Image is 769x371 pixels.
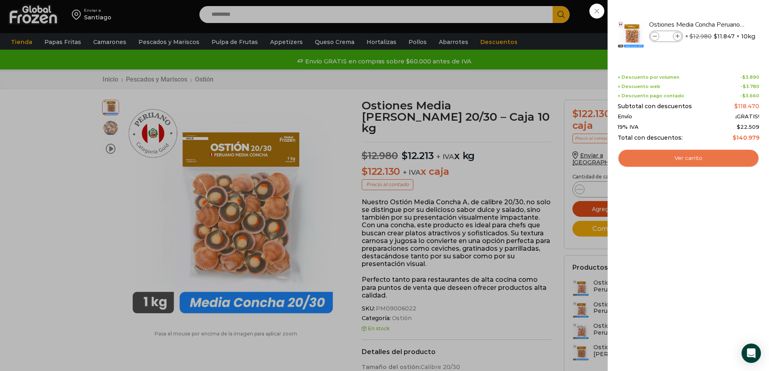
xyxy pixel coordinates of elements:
span: Envío [618,113,632,120]
bdi: 3.890 [742,74,759,80]
bdi: 3.780 [743,84,759,89]
bdi: 11.847 [714,32,735,40]
bdi: 140.979 [733,134,759,141]
span: $ [734,103,738,110]
span: ¡GRATIS! [735,113,759,120]
span: + Descuento por volumen [618,75,679,80]
span: + Descuento pago contado [618,93,684,99]
span: - [740,75,759,80]
bdi: 3.660 [742,93,759,99]
span: + Descuento web [618,84,660,89]
span: $ [733,134,736,141]
span: × × 10kg [685,31,755,42]
a: Ver carrito [618,149,759,168]
span: 19% IVA [618,124,639,130]
span: Total con descuentos: [618,134,683,141]
input: Product quantity [660,32,672,41]
span: Subtotal con descuentos [618,103,692,110]
span: $ [737,124,740,130]
a: Ostiones Media Concha Peruano 20/30 - Caja 10 kg [649,20,745,29]
span: 22.509 [737,124,759,130]
span: - [740,93,759,99]
span: $ [742,93,746,99]
div: Open Intercom Messenger [742,344,761,363]
span: $ [743,84,746,89]
span: $ [742,74,746,80]
span: $ [689,33,693,40]
bdi: 12.980 [689,33,712,40]
span: $ [714,32,717,40]
span: - [741,84,759,89]
bdi: 118.470 [734,103,759,110]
